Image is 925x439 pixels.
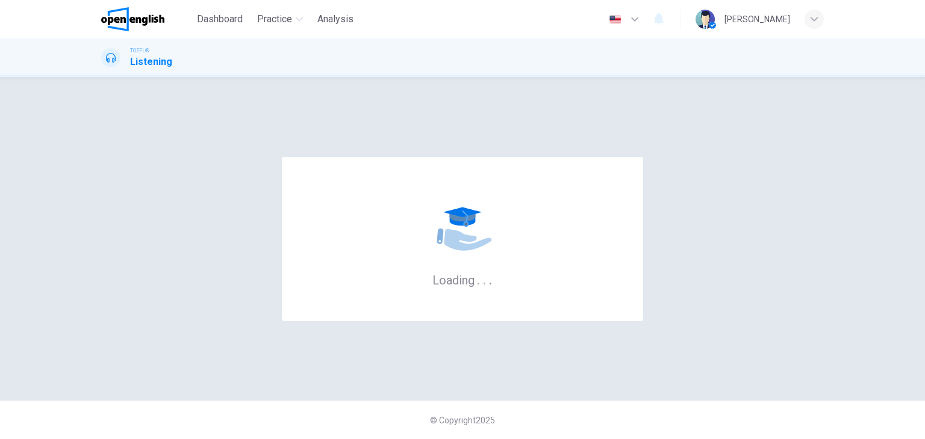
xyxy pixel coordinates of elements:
span: Practice [257,12,292,26]
button: Dashboard [192,8,248,30]
h6: . [482,269,487,289]
img: OpenEnglish logo [101,7,164,31]
h1: Listening [130,55,172,69]
span: TOEFL® [130,46,149,55]
button: Practice [252,8,308,30]
span: Analysis [317,12,353,26]
span: © Copyright 2025 [430,416,495,425]
span: Dashboard [197,12,243,26]
button: Analysis [313,8,358,30]
h6: Loading [432,272,493,287]
h6: . [488,269,493,289]
img: en [608,15,623,24]
img: Profile picture [696,10,715,29]
div: [PERSON_NAME] [724,12,790,26]
a: OpenEnglish logo [101,7,192,31]
h6: . [476,269,481,289]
